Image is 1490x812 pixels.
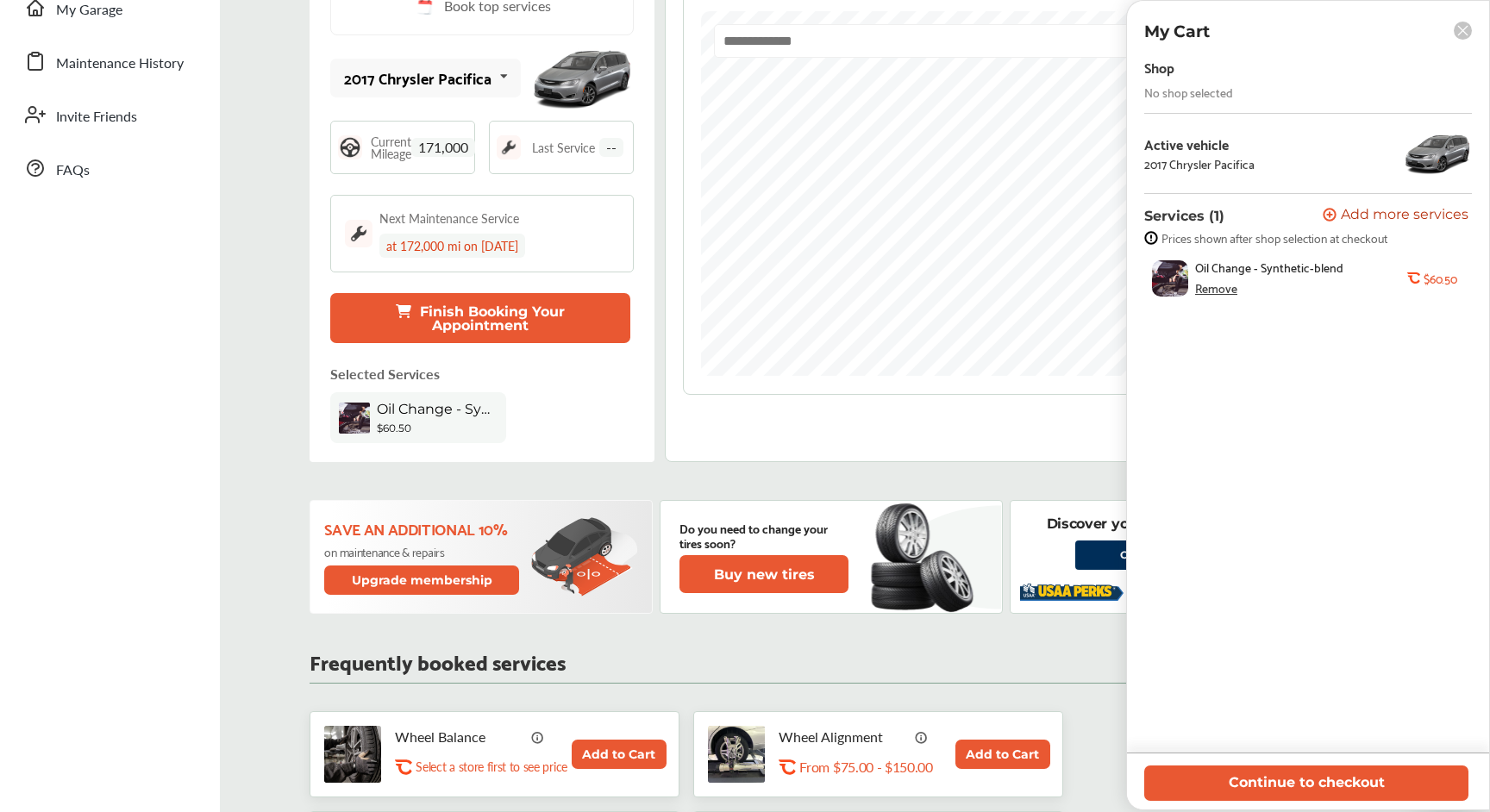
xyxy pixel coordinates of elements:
[101,202,179,216] span: Since [DATE]
[371,135,411,159] span: Current Mileage
[101,540,391,572] span: [DEMOGRAPHIC_DATA][PERSON_NAME]
[531,517,638,597] img: update-membership.81812027.svg
[56,106,137,128] span: Invite Friends
[1244,171,1348,188] img: BasicPremiumLogo.8d547ee0.svg
[1424,272,1456,285] b: $60.50
[1144,55,1174,78] div: Shop
[377,422,411,434] b: $60.50
[1144,231,1158,245] img: info-strock.ef5ea3fe.svg
[344,69,491,86] div: 2017 Chrysler Pacifica
[1047,515,1284,534] p: Discover your CarAdvise Benefits!
[324,519,522,538] p: Save an additional 10%
[679,555,852,593] a: Buy new tires
[379,209,519,227] div: Next Maintenance Service
[377,401,498,417] span: Oil Change - Synthetic-blend
[799,759,932,775] p: From $75.00 - $150.00
[101,166,262,183] span: Fleet Membership ID
[101,572,116,587] img: phone-black.37208b07.svg
[848,540,875,567] img: car-basic.192fe7b4.svg
[1144,22,1210,41] p: My Cart
[324,565,519,595] button: Upgrade membership
[16,39,203,84] a: Maintenance History
[395,728,524,745] p: Wheel Balance
[530,40,634,117] img: mobile_11170_st0640_046.jpg
[841,509,899,525] span: VEHICLE
[1144,85,1233,99] div: No shop selected
[1195,260,1343,274] span: Oil Change - Synthetic-blend
[869,496,983,618] img: new-tire.a0c7fe23.svg
[1020,577,1124,607] img: usaa-logo.5ee3b997.svg
[955,740,1050,769] button: Add to Cart
[1323,208,1468,224] button: Add more services
[915,730,929,744] img: info_icon_vector.svg
[16,146,203,191] a: FAQs
[708,726,765,783] img: wheel-alignment-thumb.jpg
[411,138,475,157] span: 171,000
[1144,208,1224,224] p: Services (1)
[56,159,90,182] span: FAQs
[878,541,890,563] span: 0
[679,521,848,550] p: Do you need to change your tires soon?
[1144,157,1255,171] div: 2017 Chrysler Pacifica
[779,728,908,745] p: Wheel Alignment
[1075,540,1255,570] a: Check them out!
[101,729,1388,759] span: Shop instructions
[1195,281,1237,295] div: Remove
[324,545,522,559] p: on maintenance & repairs
[1144,136,1255,152] div: Active vehicle
[532,141,595,153] span: Last Service
[338,135,362,159] img: steering_logo
[1341,208,1468,224] span: Add more services
[330,293,629,343] button: Finish Booking Your Appointment
[1349,509,1389,525] span: BASIC
[1323,208,1472,224] a: Add more services
[310,653,566,669] p: Frequently booked services
[324,726,381,783] img: tire-wheel-balance-thumb.jpg
[16,92,203,137] a: Invite Friends
[572,740,667,769] button: Add to Cart
[56,53,184,75] span: Maintenance History
[416,759,567,775] p: Select a store first to see price
[1161,231,1387,245] span: Prices shown after shop selection at checkout
[339,403,370,434] img: oil-change-thumb.jpg
[599,138,623,157] span: --
[1349,529,1388,570] img: BasicBadge.31956f0b.svg
[1144,765,1468,801] button: Continue to checkout
[701,11,1354,377] canvas: Map
[1152,260,1188,297] img: oil-change-thumb.jpg
[679,555,848,593] button: Buy new tires
[101,509,391,525] span: MEMBER
[1403,128,1472,179] img: 11170_st0640_046.jpg
[101,759,1388,789] span: Process as CarAdvise National Account through Auto Integrate. [PHONE_NUMBER]
[345,220,372,247] img: maintenance_logo
[531,730,545,744] img: info_icon_vector.svg
[330,364,440,384] p: Selected Services
[497,135,521,159] img: maintenance_logo
[379,234,525,258] div: at 172,000 mi on [DATE]
[101,183,185,202] span: ID:3229839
